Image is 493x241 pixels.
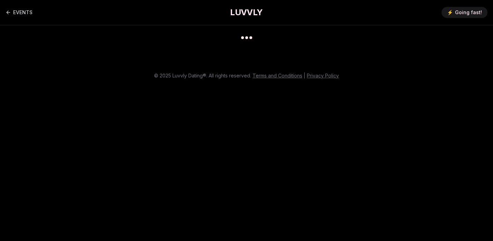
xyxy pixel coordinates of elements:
[455,9,482,16] span: Going fast!
[230,7,263,18] a: LUVVLY
[307,73,339,78] a: Privacy Policy
[6,6,32,19] a: Back to events
[253,73,302,78] a: Terms and Conditions
[304,73,305,78] span: |
[447,9,453,16] span: ⚡️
